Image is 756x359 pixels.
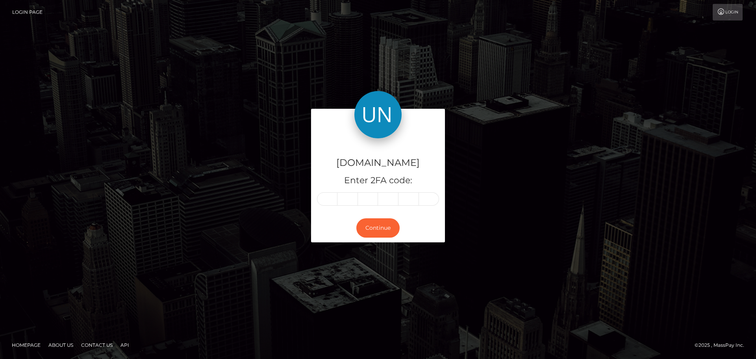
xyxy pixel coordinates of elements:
[45,339,76,351] a: About Us
[356,218,400,238] button: Continue
[117,339,132,351] a: API
[317,156,439,170] h4: [DOMAIN_NAME]
[12,4,43,20] a: Login Page
[713,4,743,20] a: Login
[354,91,402,138] img: Unlockt.me
[78,339,116,351] a: Contact Us
[9,339,44,351] a: Homepage
[317,175,439,187] h5: Enter 2FA code:
[695,341,750,350] div: © 2025 , MassPay Inc.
